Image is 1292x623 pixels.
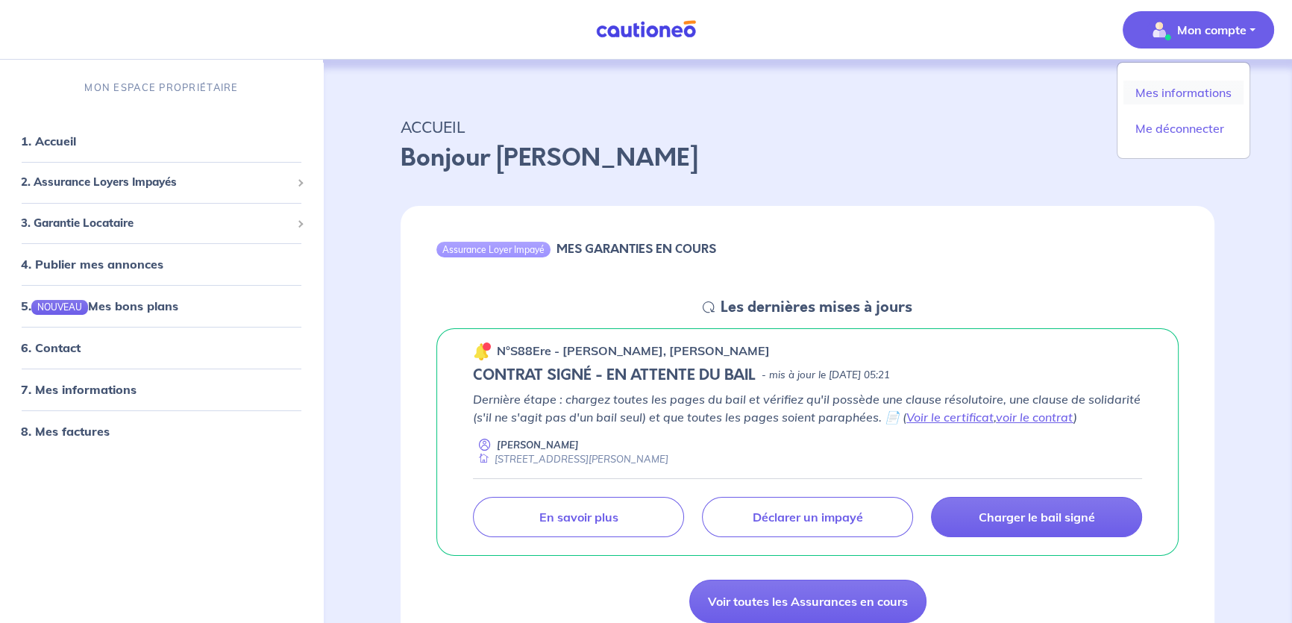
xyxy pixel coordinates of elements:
[590,20,702,39] img: Cautioneo
[21,174,291,191] span: 2. Assurance Loyers Impayés
[6,249,317,279] div: 4. Publier mes annonces
[996,410,1073,425] a: voir le contrat
[689,580,926,623] a: Voir toutes les Assurances en cours
[21,257,163,272] a: 4. Publier mes annonces
[979,510,1095,525] p: Charger le bail signé
[473,366,756,384] h5: CONTRAT SIGNÉ - EN ATTENTE DU BAIL
[473,452,668,466] div: [STREET_ADDRESS][PERSON_NAME]
[753,510,863,525] p: Déclarer un impayé
[1123,116,1244,140] a: Me déconnecter
[436,242,551,257] div: Assurance Loyer Impayé
[497,342,770,360] p: n°S88Ere - [PERSON_NAME], [PERSON_NAME]
[6,333,317,363] div: 6. Contact
[1147,18,1171,42] img: illu_account_valid_menu.svg
[497,438,579,452] p: [PERSON_NAME]
[721,298,912,316] h5: Les dernières mises à jours
[473,390,1142,426] p: Dernière étape : chargez toutes les pages du bail et vérifiez qu'il possède une clause résolutoir...
[401,140,1214,176] p: Bonjour [PERSON_NAME]
[6,416,317,446] div: 8. Mes factures
[473,366,1142,384] div: state: CONTRACT-SIGNED, Context: NEW,MAYBE-CERTIFICATE,RELATIONSHIP,LESSOR-DOCUMENTS
[473,342,491,360] img: 🔔
[6,168,317,197] div: 2. Assurance Loyers Impayés
[556,242,716,256] h6: MES GARANTIES EN COURS
[84,81,238,95] p: MON ESPACE PROPRIÉTAIRE
[6,375,317,404] div: 7. Mes informations
[1123,11,1274,48] button: illu_account_valid_menu.svgMon compte
[1177,21,1246,39] p: Mon compte
[21,340,81,355] a: 6. Contact
[6,126,317,156] div: 1. Accueil
[6,208,317,237] div: 3. Garantie Locataire
[6,291,317,321] div: 5.NOUVEAUMes bons plans
[21,214,291,231] span: 3. Garantie Locataire
[21,134,76,148] a: 1. Accueil
[1123,81,1244,104] a: Mes informations
[762,368,890,383] p: - mis à jour le [DATE] 05:21
[21,298,178,313] a: 5.NOUVEAUMes bons plans
[1117,62,1250,159] div: illu_account_valid_menu.svgMon compte
[931,497,1142,537] a: Charger le bail signé
[401,113,1214,140] p: ACCUEIL
[539,510,618,525] p: En savoir plus
[702,497,913,537] a: Déclarer un impayé
[906,410,994,425] a: Voir le certificat
[21,382,137,397] a: 7. Mes informations
[473,497,684,537] a: En savoir plus
[21,424,110,439] a: 8. Mes factures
